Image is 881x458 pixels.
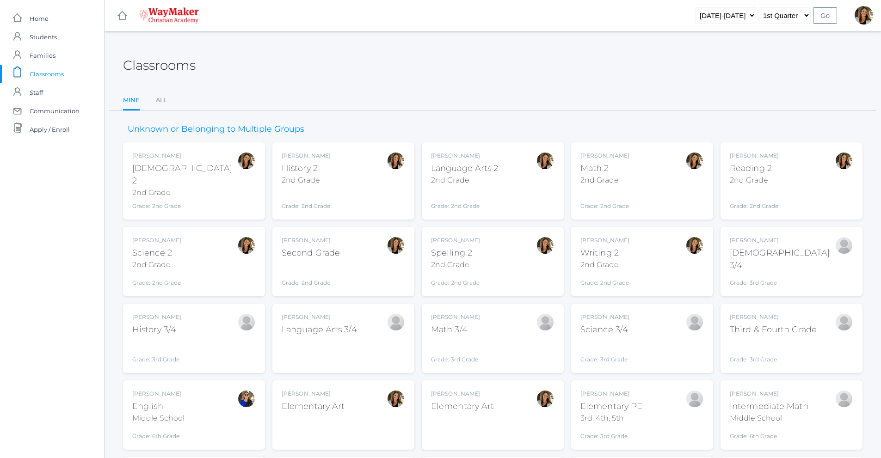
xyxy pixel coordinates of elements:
[132,427,185,440] div: Grade: 6th Grade
[282,400,345,413] div: Elementary Art
[30,120,70,139] span: Apply / Enroll
[431,340,480,364] div: Grade: 3rd Grade
[580,324,629,336] div: Science 3/4
[855,6,873,24] div: Amber Farnes
[813,7,837,24] input: Go
[282,247,340,259] div: Second Grade
[30,65,64,83] span: Classrooms
[580,236,629,244] div: [PERSON_NAME]
[536,313,554,331] div: Joshua Bennett
[132,259,181,270] div: 2nd Grade
[237,313,256,331] div: Joshua Bennett
[431,259,480,270] div: 2nd Grade
[30,83,43,102] span: Staff
[580,259,629,270] div: 2nd Grade
[536,152,554,170] div: Amber Farnes
[282,175,331,186] div: 2nd Grade
[730,400,808,413] div: Intermediate Math
[431,313,480,321] div: [PERSON_NAME]
[730,275,835,287] div: Grade: 3rd Grade
[282,263,340,287] div: Grade: 2nd Grade
[431,400,494,413] div: Elementary Art
[730,175,779,186] div: 2nd Grade
[282,324,357,336] div: Language Arts 3/4
[237,236,256,255] div: Amber Farnes
[431,152,499,160] div: [PERSON_NAME]
[282,152,331,160] div: [PERSON_NAME]
[580,152,629,160] div: [PERSON_NAME]
[123,58,196,73] h2: Classrooms
[30,28,57,46] span: Students
[431,274,480,287] div: Grade: 2nd Grade
[30,46,55,65] span: Families
[580,247,629,259] div: Writing 2
[132,340,181,364] div: Grade: 3rd Grade
[132,187,237,198] div: 2nd Grade
[580,427,642,440] div: Grade: 3rd Grade
[132,274,181,287] div: Grade: 2nd Grade
[580,400,642,413] div: Elementary PE
[431,390,494,398] div: [PERSON_NAME]
[730,162,779,175] div: Reading 2
[132,247,181,259] div: Science 2
[132,390,185,398] div: [PERSON_NAME]
[580,340,629,364] div: Grade: 3rd Grade
[730,427,808,440] div: Grade: 6th Grade
[431,175,499,186] div: 2nd Grade
[580,189,629,210] div: Grade: 2nd Grade
[282,236,340,244] div: [PERSON_NAME]
[282,162,331,175] div: History 2
[730,324,817,336] div: Third & Fourth Grade
[30,9,49,28] span: Home
[730,189,779,210] div: Grade: 2nd Grade
[730,236,835,244] div: [PERSON_NAME]
[431,189,499,210] div: Grade: 2nd Grade
[835,313,853,331] div: Joshua Bennett
[132,162,237,187] div: [DEMOGRAPHIC_DATA] 2
[132,324,181,336] div: History 3/4
[536,236,554,255] div: Amber Farnes
[431,247,480,259] div: Spelling 2
[30,102,80,120] span: Communication
[387,390,405,408] div: Amber Farnes
[730,413,808,424] div: Middle School
[237,152,256,170] div: Amber Farnes
[730,313,817,321] div: [PERSON_NAME]
[132,413,185,424] div: Middle School
[237,390,256,408] div: Stephanie Todhunter
[536,390,554,408] div: Amber Farnes
[132,236,181,244] div: [PERSON_NAME]
[387,236,405,255] div: Amber Farnes
[730,340,817,364] div: Grade: 3rd Grade
[835,236,853,255] div: Joshua Bennett
[580,162,629,175] div: Math 2
[685,390,704,408] div: Joshua Bennett
[282,313,357,321] div: [PERSON_NAME]
[156,91,167,110] a: All
[685,152,704,170] div: Amber Farnes
[132,152,237,160] div: [PERSON_NAME]
[123,91,140,111] a: Mine
[387,313,405,331] div: Joshua Bennett
[123,125,309,134] h3: Unknown or Belonging to Multiple Groups
[835,390,853,408] div: Bonnie Posey
[580,175,629,186] div: 2nd Grade
[730,247,835,272] div: [DEMOGRAPHIC_DATA] 3/4
[132,202,237,210] div: Grade: 2nd Grade
[431,236,480,244] div: [PERSON_NAME]
[431,162,499,175] div: Language Arts 2
[580,313,629,321] div: [PERSON_NAME]
[431,324,480,336] div: Math 3/4
[685,236,704,255] div: Amber Farnes
[132,313,181,321] div: [PERSON_NAME]
[580,274,629,287] div: Grade: 2nd Grade
[580,413,642,424] div: 3rd, 4th, 5th
[139,7,199,24] img: 4_waymaker-logo-stack-white.png
[132,400,185,413] div: English
[685,313,704,331] div: Joshua Bennett
[580,390,642,398] div: [PERSON_NAME]
[387,152,405,170] div: Amber Farnes
[282,189,331,210] div: Grade: 2nd Grade
[282,390,345,398] div: [PERSON_NAME]
[730,390,808,398] div: [PERSON_NAME]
